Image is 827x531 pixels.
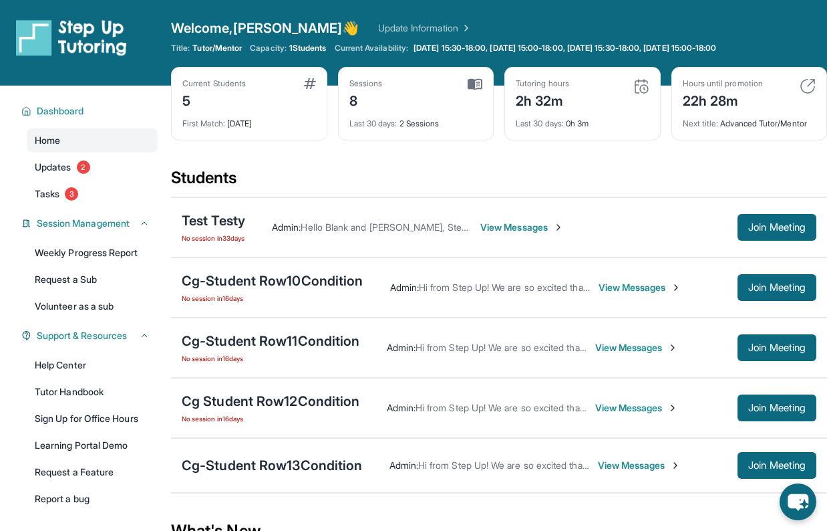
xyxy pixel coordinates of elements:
div: 8 [349,89,383,110]
div: 2 Sessions [349,110,483,129]
span: No session in 16 days [182,293,363,304]
img: Chevron-Right [671,282,681,293]
span: Next title : [683,118,719,128]
span: No session in 33 days [182,233,245,243]
span: Admin : [389,459,418,471]
a: Request a Feature [27,460,158,484]
button: chat-button [780,484,816,520]
div: Students [171,167,827,197]
button: Join Meeting [737,452,816,479]
span: 2 [77,161,90,174]
span: Title: [171,43,190,54]
span: Welcome, [PERSON_NAME] 👋 [171,19,359,37]
span: Join Meeting [748,223,806,231]
span: No session in 16 days [182,413,360,424]
span: Join Meeting [748,461,806,469]
div: Cg Student Row12Condition [182,392,360,411]
a: Tutor Handbook [27,380,158,404]
img: logo [16,19,127,56]
div: [DATE] [182,110,316,129]
button: Join Meeting [737,274,816,301]
span: 1 Students [289,43,327,54]
span: Current Availability: [335,43,408,54]
div: Cg-Student Row11Condition [182,332,360,350]
span: No session in 16 days [182,353,360,364]
div: Advanced Tutor/Mentor [683,110,816,129]
img: Chevron-Right [667,403,678,413]
span: Dashboard [37,104,84,118]
span: Capacity: [250,43,287,54]
span: Support & Resources [37,329,127,342]
span: 3 [65,187,78,201]
div: Cg-Student Row13Condition [182,456,363,475]
span: View Messages [598,459,681,472]
span: Join Meeting [748,344,806,352]
img: Chevron-Right [553,222,564,233]
span: Admin : [387,402,416,413]
img: card [800,78,816,94]
button: Join Meeting [737,395,816,421]
a: Learning Portal Demo [27,433,158,457]
div: Sessions [349,78,383,89]
span: First Match : [182,118,225,128]
a: Report a bug [27,487,158,511]
button: Session Management [31,217,150,230]
span: View Messages [480,221,564,234]
button: Support & Resources [31,329,150,342]
a: Weekly Progress Report [27,241,158,265]
span: Admin : [272,221,301,233]
div: 5 [182,89,246,110]
span: [DATE] 15:30-18:00, [DATE] 15:00-18:00, [DATE] 15:30-18:00, [DATE] 15:00-18:00 [413,43,716,54]
span: Tutor/Mentor [192,43,242,54]
span: Session Management [37,217,130,230]
div: Tutoring hours [516,78,569,89]
div: 22h 28m [683,89,763,110]
button: Join Meeting [737,214,816,241]
span: View Messages [595,341,679,354]
div: Cg-Student Row10Condition [182,272,363,290]
span: Home [35,134,60,147]
img: card [633,78,649,94]
span: Tasks [35,187,59,201]
a: Sign Up for Office Hours [27,407,158,431]
span: Join Meeting [748,284,806,292]
span: Admin : [387,342,416,353]
img: Chevron Right [458,21,472,35]
span: Join Meeting [748,404,806,412]
a: Updates2 [27,155,158,179]
a: Home [27,128,158,152]
a: Update Information [378,21,472,35]
span: View Messages [599,281,682,294]
img: Chevron-Right [670,460,681,471]
span: Admin : [390,282,419,293]
div: Hours until promotion [683,78,763,89]
a: Help Center [27,353,158,377]
img: card [304,78,316,89]
div: 0h 3m [516,110,649,129]
img: Chevron-Right [667,342,678,353]
div: Current Students [182,78,246,89]
a: Tasks3 [27,182,158,206]
div: Test Testy [182,211,245,230]
button: Join Meeting [737,334,816,361]
span: Updates [35,161,71,174]
span: Last 30 days : [349,118,397,128]
a: Request a Sub [27,268,158,292]
img: card [468,78,482,90]
div: 2h 32m [516,89,569,110]
span: View Messages [595,401,679,415]
button: Dashboard [31,104,150,118]
a: [DATE] 15:30-18:00, [DATE] 15:00-18:00, [DATE] 15:30-18:00, [DATE] 15:00-18:00 [411,43,719,54]
span: Last 30 days : [516,118,564,128]
a: Volunteer as a sub [27,294,158,318]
